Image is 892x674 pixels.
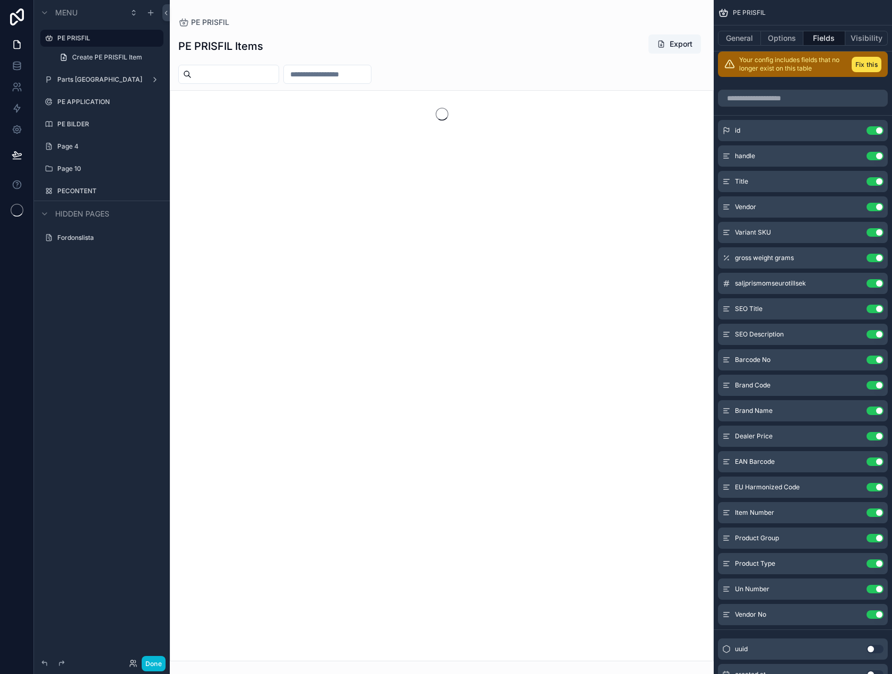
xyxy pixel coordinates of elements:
[53,49,163,66] a: Create PE PRISFIL Item
[852,57,881,72] button: Fix this
[735,203,756,211] span: Vendor
[57,98,161,106] label: PE APPLICATION
[735,407,773,415] span: Brand Name
[735,356,770,364] span: Barcode No
[735,534,779,542] span: Product Group
[735,645,748,653] span: uuid
[735,177,748,186] span: Title
[718,31,761,46] button: General
[735,432,773,440] span: Dealer Price
[735,126,740,135] span: id
[735,279,806,288] span: saljprismomseurotillsek
[733,8,766,17] span: PE PRISFIL
[57,34,157,42] label: PE PRISFIL
[735,457,775,466] span: EAN Barcode
[735,559,775,568] span: Product Type
[57,120,161,128] label: PE BILDER
[55,7,77,18] span: Menu
[735,330,784,339] span: SEO Description
[735,381,770,390] span: Brand Code
[735,305,763,313] span: SEO Title
[761,31,803,46] button: Options
[735,610,766,619] span: Vendor No
[735,483,800,491] span: EU Harmonized Code
[735,152,755,160] span: handle
[57,142,161,151] label: Page 4
[57,75,146,84] label: Parts [GEOGRAPHIC_DATA]
[739,56,847,73] p: Your config includes fields that no longer exist on this table
[735,585,769,593] span: Un Number
[735,508,774,517] span: Item Number
[57,165,161,173] label: Page 10
[57,187,161,195] label: PECONTENT
[803,31,846,46] button: Fields
[735,228,771,237] span: Variant SKU
[72,53,142,62] span: Create PE PRISFIL Item
[57,234,161,242] label: Fordonslista
[55,209,109,219] span: Hidden pages
[845,31,888,46] button: Visibility
[735,254,794,262] span: gross weight grams
[142,656,166,671] button: Done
